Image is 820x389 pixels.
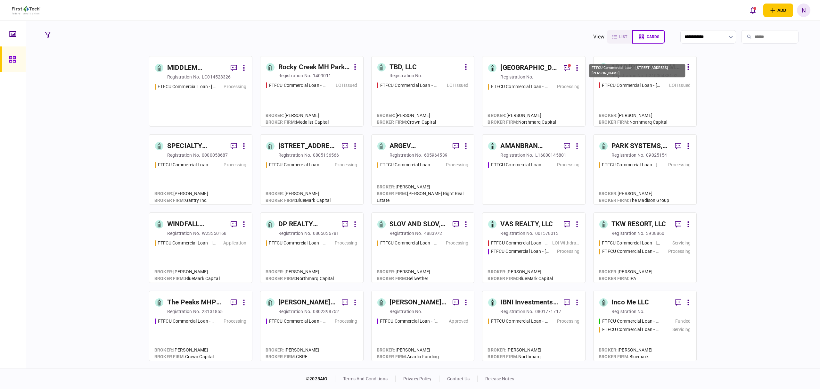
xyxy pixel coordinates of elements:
span: broker firm : [266,120,296,125]
span: broker firm : [377,276,407,281]
div: registration no. [611,230,644,236]
span: Broker : [266,347,284,352]
div: BlueMark Capital [266,197,331,204]
span: Broker : [154,269,173,274]
div: Processing [557,161,579,168]
div: [PERSON_NAME] [377,269,430,275]
div: FTFCU Commercial Loan - 600 Holly Drive Albany [602,161,660,168]
div: 0000058687 [202,152,228,158]
div: registration no. [500,308,533,315]
div: FTFCU Commercial Loan - 503 E 6th Street Del Rio [269,161,327,168]
span: Broker : [377,269,396,274]
a: PARK SYSTEMS, INC.registration no.09025154FTFCU Commercial Loan - 600 Holly Drive AlbanyProcessin... [593,134,697,205]
button: list [607,30,632,44]
span: broker firm : [599,354,629,359]
div: registration no. [611,152,644,158]
div: [PERSON_NAME] [599,269,652,275]
div: FTFCU Commercial Loan - 8813 Edgewater Dr SW Lakewood WA [380,161,438,168]
div: registration no. [500,230,533,236]
div: FTFCU Commercial Loan - 28313 US Hwy 27 Leesburg FL [380,82,438,89]
span: broker firm : [154,276,185,281]
div: W23350168 [202,230,226,236]
div: [GEOGRAPHIC_DATA] Townhomes LLC [500,63,559,73]
img: client company logo [12,6,40,14]
div: FTFCU Commercial Loan - [STREET_ADDRESS][PERSON_NAME] [589,64,685,77]
div: FTFCU Commercial Loan - 987 Hwy 11 South Ellisville MS [269,82,327,89]
div: [STREET_ADDRESS], LLC [278,141,337,151]
div: Application [223,240,246,246]
div: Bluemark [599,353,652,360]
div: [PERSON_NAME] [488,269,553,275]
div: Rocky Creek MH Park LLC [278,62,350,72]
div: registration no. [611,308,644,315]
div: VAS REALTY, LLC [500,219,553,229]
a: [STREET_ADDRESS], LLCregistration no.0805136566FTFCU Commercial Loan - 503 E 6th Street Del RioPr... [260,134,364,205]
div: [PERSON_NAME] [599,347,652,353]
a: TBD, LLCregistration no.FTFCU Commercial Loan - 28313 US Hwy 27 Leesburg FLLOI IssuedBroker:[PERS... [371,56,475,127]
span: Broker : [377,347,396,352]
div: [PERSON_NAME] Right Real Estate [377,190,469,204]
div: FTFCU Commercial Loan - 6 Dunbar Rd Monticello NY [380,318,438,325]
div: 0802398752 [313,308,339,315]
div: FTFCU Commercial Loan - 6110 N US Hwy 89 Flagstaff AZ [158,318,216,325]
div: Servicing [672,326,691,333]
a: The Peaks MHP LLCregistration no.23131855FTFCU Commercial Loan - 6110 N US Hwy 89 Flagstaff AZPro... [149,291,252,361]
div: Medalist Capital [266,119,329,126]
div: Processing [335,318,357,325]
div: IPA [599,275,652,282]
div: Bellwether [377,275,430,282]
button: cards [632,30,665,44]
a: DP REALTY INVESTMENT, LLCregistration no.0805036781FTFCU Commercial Loan - 566 W Farm to Market 1... [260,212,364,283]
div: [PERSON_NAME] & [PERSON_NAME] PROPERTY HOLDINGS, LLC [278,297,337,308]
a: privacy policy [403,376,431,381]
div: DP REALTY INVESTMENT, LLC [278,219,337,229]
button: open notifications list [746,4,759,17]
span: Broker : [266,191,284,196]
div: AMANBRAN INVESTMENTS, LLC [500,141,559,151]
span: Broker : [599,347,618,352]
div: Funded [675,318,691,325]
div: 001578013 [535,230,559,236]
div: SLOV AND SLOV, LLC [389,219,448,229]
a: contact us [447,376,470,381]
span: cards [647,35,659,39]
div: Processing [446,240,468,246]
div: FTFCU Commercial Loan - 1639 Alameda Ave Lakewood OH [380,240,438,246]
div: [PERSON_NAME] [488,112,556,119]
div: [PERSON_NAME] Regency Partners LLC [389,297,448,308]
a: Rocky Creek MH Park LLCregistration no.1409011FTFCU Commercial Loan - 987 Hwy 11 South Ellisville... [260,56,364,127]
div: registration no. [389,308,422,315]
div: registration no. [278,72,311,79]
span: broker firm : [266,276,296,281]
div: Processing [446,161,468,168]
span: Broker : [154,347,173,352]
a: IBNI Investments, LLCregistration no.0801771717FTFCU Commercial Loan - 6 Uvalde Road Houston TX P... [482,291,586,361]
span: broker firm : [377,191,407,196]
div: BlueMark Capital [488,275,553,282]
div: LOI Issued [447,82,468,89]
span: broker firm : [488,354,518,359]
a: AMANBRAN INVESTMENTS, LLCregistration no.L16000145801FTFCU Commercial Loan - 11140 Spring Hill Dr... [482,134,586,205]
div: LOI Withdrawn/Declined [552,240,579,246]
a: SPECIALTY PROPERTIES LLCregistration no.0000058687FTFCU Commercial Loan - 1151-B Hospital Way Poc... [149,134,252,205]
div: FTFCU Commercial Loan - 2410 Charleston Highway [602,248,660,255]
a: Inco Me LLCregistration no.FTFCU Commercial Loan - 330 Main Street FreevilleFundedFTFCU Commercia... [593,291,697,361]
div: FTFCU Commercial Loan - 1882 New Scotland Road [491,240,549,246]
span: broker firm : [599,198,629,203]
div: [PERSON_NAME] [599,190,669,197]
div: view [593,33,604,41]
div: Processing [668,248,691,255]
div: [PERSON_NAME] [154,269,220,275]
div: Processing [335,161,357,168]
div: Processing [668,161,691,168]
div: FTFCU Commercial Loan - 330 Main Street Freeville [602,326,660,333]
div: [PERSON_NAME] [266,347,319,353]
span: broker firm : [599,120,629,125]
span: broker firm : [488,120,518,125]
a: terms and conditions [343,376,388,381]
a: [PERSON_NAME] & [PERSON_NAME] PROPERTY HOLDINGS, LLCregistration no.0802398752FTFCU Commercial Lo... [260,291,364,361]
div: [PERSON_NAME] [154,347,214,353]
div: Northmarq Capital [488,119,556,126]
span: broker firm : [154,354,185,359]
div: 0805036781 [313,230,339,236]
